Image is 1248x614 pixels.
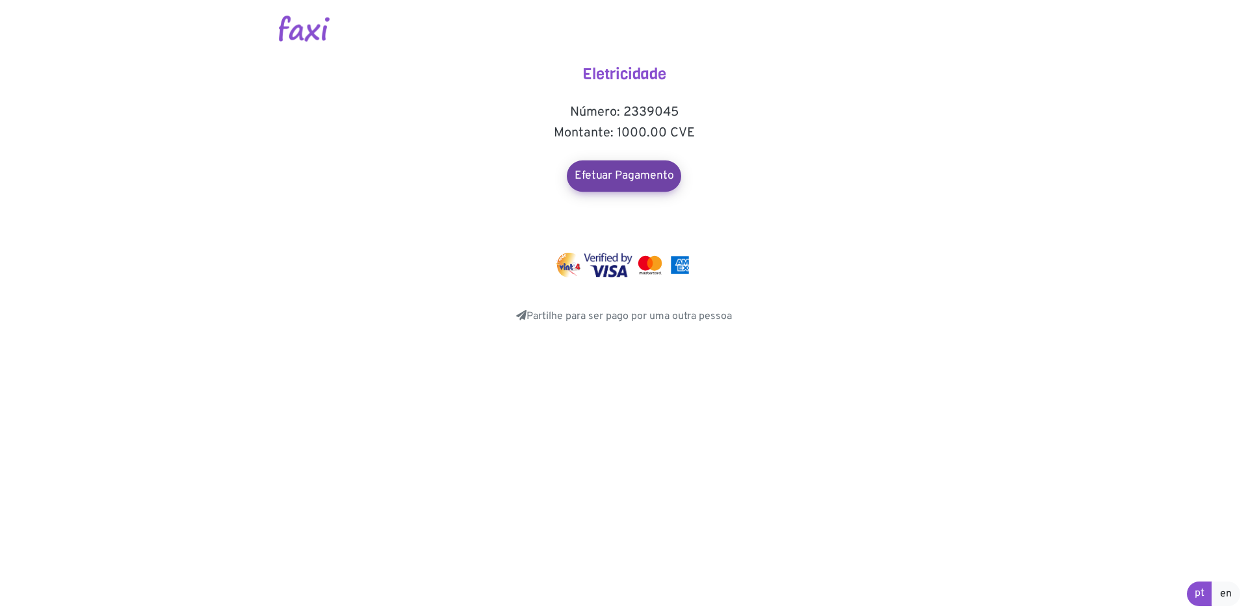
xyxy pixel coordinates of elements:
[635,253,665,277] img: mastercard
[1187,582,1212,606] a: pt
[1212,582,1240,606] a: en
[584,253,632,277] img: visa
[668,253,692,277] img: mastercard
[494,65,754,84] h4: Eletricidade
[494,125,754,141] h5: Montante: 1000.00 CVE
[567,160,681,192] a: Efetuar Pagamento
[494,105,754,120] h5: Número: 2339045
[556,253,582,277] img: vinti4
[516,310,732,323] a: Partilhe para ser pago por uma outra pessoa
